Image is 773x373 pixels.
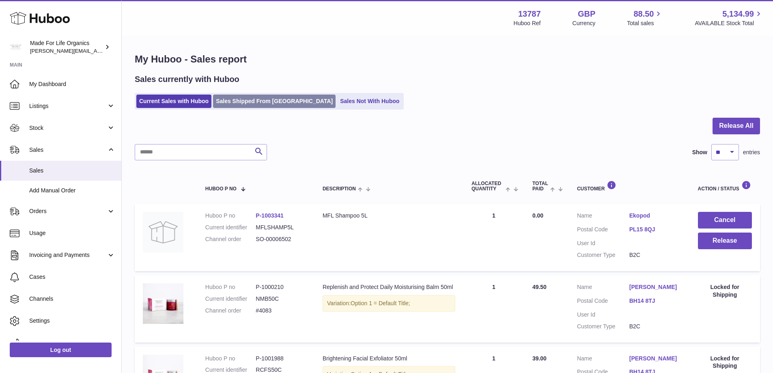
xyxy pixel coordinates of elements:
[629,212,682,220] a: Ekopod
[573,19,596,27] div: Currency
[205,224,256,231] dt: Current identifier
[205,355,256,362] dt: Huboo P no
[577,251,629,259] dt: Customer Type
[743,149,760,156] span: entries
[577,239,629,247] dt: User Id
[577,311,629,319] dt: User Id
[29,229,115,237] span: Usage
[629,251,682,259] dd: B2C
[29,251,107,259] span: Invoicing and Payments
[29,317,115,325] span: Settings
[577,283,629,293] dt: Name
[514,19,541,27] div: Huboo Ref
[205,283,256,291] dt: Huboo P no
[337,95,402,108] a: Sales Not With Huboo
[213,95,336,108] a: Sales Shipped From [GEOGRAPHIC_DATA]
[29,273,115,281] span: Cases
[256,295,306,303] dd: NMB50C
[698,212,752,229] button: Cancel
[205,212,256,220] dt: Huboo P no
[713,118,760,134] button: Release All
[698,355,752,370] div: Locked for Shipping
[532,212,543,219] span: 0.00
[472,181,504,192] span: ALLOCATED Quantity
[30,47,206,54] span: [PERSON_NAME][EMAIL_ADDRESS][PERSON_NAME][DOMAIN_NAME]
[256,224,306,231] dd: MFLSHAMP5L
[29,207,107,215] span: Orders
[629,226,682,233] a: PL15 8QJ
[143,283,183,324] img: replenish-and-protect-daily-moisturising-balm-50ml-nmb50c-1.jpg
[29,339,115,347] span: Returns
[323,186,356,192] span: Description
[577,297,629,307] dt: Postal Code
[205,235,256,243] dt: Channel order
[323,355,455,362] div: Brightening Facial Exfoliator 50ml
[463,275,524,343] td: 1
[532,355,547,362] span: 39.00
[629,355,682,362] a: [PERSON_NAME]
[577,212,629,222] dt: Name
[135,74,239,85] h2: Sales currently with Huboo
[698,283,752,299] div: Locked for Shipping
[627,9,663,27] a: 88.50 Total sales
[10,41,22,53] img: geoff.winwood@madeforlifeorganics.com
[29,167,115,175] span: Sales
[205,307,256,315] dt: Channel order
[29,295,115,303] span: Channels
[629,283,682,291] a: [PERSON_NAME]
[256,355,306,362] dd: P-1001988
[136,95,211,108] a: Current Sales with Huboo
[256,212,284,219] a: P-1003341
[205,186,237,192] span: Huboo P no
[323,283,455,291] div: Replenish and Protect Daily Moisturising Balm 50ml
[323,212,455,220] div: MFL Shampoo 5L
[463,204,524,271] td: 1
[532,284,547,290] span: 49.50
[577,181,682,192] div: Customer
[135,53,760,66] h1: My Huboo - Sales report
[698,181,752,192] div: Action / Status
[629,297,682,305] a: BH14 8TJ
[323,295,455,312] div: Variation:
[256,283,306,291] dd: P-1000210
[577,355,629,364] dt: Name
[532,181,548,192] span: Total paid
[10,343,112,357] a: Log out
[29,124,107,132] span: Stock
[29,102,107,110] span: Listings
[205,295,256,303] dt: Current identifier
[577,323,629,330] dt: Customer Type
[577,226,629,235] dt: Postal Code
[695,19,763,27] span: AVAILABLE Stock Total
[692,149,707,156] label: Show
[695,9,763,27] a: 5,134.99 AVAILABLE Stock Total
[30,39,103,55] div: Made For Life Organics
[698,233,752,249] button: Release
[143,212,183,252] img: no-photo.jpg
[633,9,654,19] span: 88.50
[29,146,107,154] span: Sales
[256,307,306,315] dd: #4083
[29,187,115,194] span: Add Manual Order
[256,235,306,243] dd: SO-00006502
[351,300,410,306] span: Option 1 = Default Title;
[627,19,663,27] span: Total sales
[518,9,541,19] strong: 13787
[722,9,754,19] span: 5,134.99
[578,9,595,19] strong: GBP
[629,323,682,330] dd: B2C
[29,80,115,88] span: My Dashboard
